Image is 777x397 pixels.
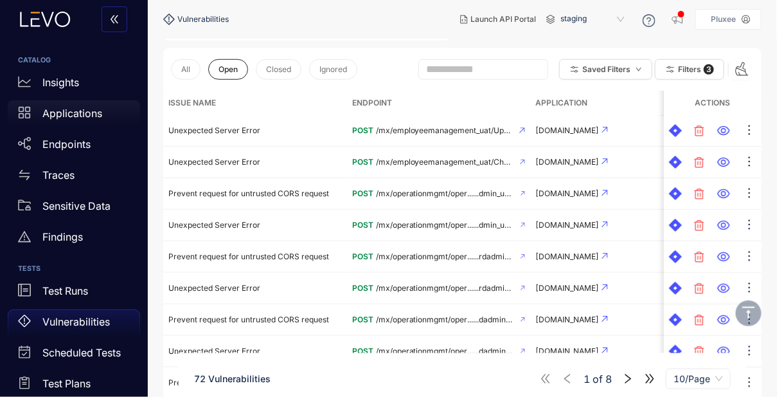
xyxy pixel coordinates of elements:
a: Test Runs [8,279,140,309]
span: POST [352,220,373,230]
span: Unexpected Server Error [168,220,260,230]
p: Pluxee [711,15,737,24]
span: swap [18,169,31,181]
span: 10/Page [674,369,723,389]
span: Unexpected Server Error [168,125,260,135]
span: 3 [704,64,714,75]
span: Prevent request for untrusted CORS request [168,252,329,261]
a: Traces [8,162,140,193]
button: ellipsis [742,152,756,172]
div: [DOMAIN_NAME] [535,315,647,324]
div: [DOMAIN_NAME] [535,347,647,356]
span: POST [352,125,373,135]
h6: TESTS [18,265,130,273]
span: ellipsis [743,218,756,233]
p: Findings [42,231,83,243]
span: /mx/employeemanagement_uat/ChangeStatus [376,158,515,167]
span: Unexpected Server Error [168,157,260,167]
span: staging [560,9,627,30]
th: Issue Name [163,91,347,115]
span: ellipsis [743,376,756,391]
span: /mx/employeemanagement_uat/Update [376,126,514,135]
span: down [636,66,642,73]
span: ellipsis [743,281,756,296]
span: /mx/operationmgmt/oper......dadmin_uat/Card/Status [376,347,515,356]
a: Vulnerabilities [8,309,140,340]
button: ellipsis [742,183,756,204]
div: [DOMAIN_NAME] [535,221,647,230]
span: Closed [266,65,291,74]
span: of [584,373,612,385]
a: Scheduled Tests [8,340,140,371]
span: Vulnerabilities [177,15,229,24]
button: Filters 3 [655,59,724,80]
button: ellipsis [742,278,756,299]
span: Filters [678,65,701,74]
span: All [181,65,190,74]
div: [DOMAIN_NAME] [535,126,647,135]
span: Open [219,65,238,74]
button: Saved Filtersdown [559,59,652,80]
span: ellipsis [743,344,756,359]
button: Closed [256,59,301,80]
span: 1 [584,373,590,385]
span: Unexpected Server Error [168,346,260,356]
span: 8 [605,373,612,385]
span: /mx/operationmgmt/oper......dadmin_uat/Card/Status [376,315,515,324]
p: Test Plans [42,378,91,389]
span: Unexpected Server Error [168,283,260,293]
th: Application [530,91,652,115]
button: ellipsis [742,373,756,393]
a: Findings [8,224,140,255]
span: Ignored [319,65,347,74]
div: [DOMAIN_NAME] [535,158,647,167]
span: Prevent request for untrusted CORS request [168,378,329,387]
p: Test Runs [42,285,88,297]
th: Actions [664,91,762,115]
span: double-right [644,373,656,385]
button: ellipsis [742,246,756,267]
a: Sensitive Data [8,193,140,224]
p: Traces [42,169,75,181]
p: Scheduled Tests [42,347,121,358]
a: Insights [8,69,140,100]
span: /mx/operationmgmt/oper......dmin_uat/Card/Activate [376,189,515,198]
span: POST [352,252,373,261]
button: Open [208,59,248,80]
div: [DOMAIN_NAME] [535,284,647,293]
button: double-left [102,6,127,32]
span: ellipsis [743,187,756,201]
div: [DOMAIN_NAME] [535,252,647,261]
p: Sensitive Data [42,200,111,212]
span: vertical-align-top [741,305,756,320]
span: POST [352,346,373,356]
span: 72 Vulnerabilities [194,373,271,384]
th: Category [653,91,775,115]
span: double-left [109,14,120,26]
button: ellipsis [742,215,756,235]
h6: CATALOG [18,57,130,64]
span: ellipsis [743,155,756,170]
span: POST [352,283,373,293]
span: POST [352,189,373,198]
button: Launch API Portal [450,9,546,30]
span: POST [352,157,373,167]
span: warning [18,230,31,243]
span: POST [352,315,373,324]
span: Launch API Portal [470,15,536,24]
a: Endpoints [8,131,140,162]
p: Insights [42,77,79,88]
span: Saved Filters [582,65,630,74]
div: [DOMAIN_NAME] [535,189,647,198]
button: All [171,59,201,80]
span: Prevent request for untrusted CORS request [168,315,329,324]
span: right [622,373,634,385]
button: Ignored [309,59,357,80]
th: Endpoint [347,91,531,115]
p: Applications [42,107,102,119]
span: ellipsis [743,250,756,264]
span: /mx/operationmgmt/oper......dmin_uat/Card/Activate [376,221,515,230]
button: ellipsis [742,341,756,362]
button: ellipsis [742,120,756,141]
a: Applications [8,100,140,131]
